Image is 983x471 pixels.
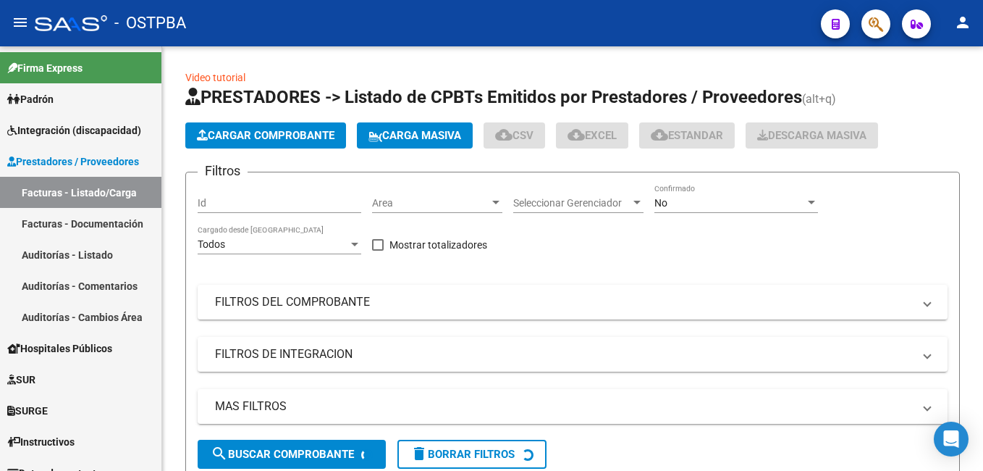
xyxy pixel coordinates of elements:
mat-icon: menu [12,14,29,31]
button: Descarga Masiva [746,122,878,149]
span: Firma Express [7,60,83,76]
span: Mostrar totalizadores [389,236,487,254]
button: Buscar Comprobante [198,440,386,469]
mat-panel-title: MAS FILTROS [215,399,913,414]
button: Borrar Filtros [397,440,547,469]
span: CSV [495,129,533,142]
mat-icon: search [211,445,228,462]
span: Area [372,197,489,209]
span: Instructivos [7,434,75,450]
button: Carga Masiva [357,122,473,149]
span: Prestadores / Proveedores [7,154,139,170]
button: CSV [484,122,545,149]
span: Seleccionar Gerenciador [513,197,630,209]
mat-panel-title: FILTROS DEL COMPROBANTE [215,294,913,310]
span: SURGE [7,403,48,419]
button: Cargar Comprobante [185,122,346,149]
app-download-masive: Descarga masiva de comprobantes (adjuntos) [746,122,878,149]
button: Estandar [639,122,735,149]
span: PRESTADORES -> Listado de CPBTs Emitidos por Prestadores / Proveedores [185,87,802,107]
div: Open Intercom Messenger [934,422,969,457]
span: - OSTPBA [114,7,186,39]
mat-panel-title: FILTROS DE INTEGRACION [215,346,913,362]
mat-icon: cloud_download [568,126,585,143]
mat-icon: person [954,14,971,31]
span: Buscar Comprobante [211,448,354,461]
span: Hospitales Públicos [7,341,112,357]
span: Padrón [7,91,54,107]
span: SUR [7,372,35,388]
span: Cargar Comprobante [197,129,334,142]
mat-icon: cloud_download [651,126,668,143]
mat-expansion-panel-header: FILTROS DEL COMPROBANTE [198,285,948,320]
span: Estandar [651,129,723,142]
span: EXCEL [568,129,617,142]
mat-icon: cloud_download [495,126,512,143]
a: Video tutorial [185,72,245,83]
span: No [654,197,667,209]
mat-icon: delete [410,445,428,462]
mat-expansion-panel-header: MAS FILTROS [198,389,948,424]
mat-expansion-panel-header: FILTROS DE INTEGRACION [198,337,948,372]
span: (alt+q) [802,92,836,106]
span: Descarga Masiva [757,129,866,142]
h3: Filtros [198,161,248,181]
button: EXCEL [556,122,628,149]
span: Borrar Filtros [410,448,515,461]
span: Todos [198,238,225,250]
span: Carga Masiva [368,129,461,142]
span: Integración (discapacidad) [7,122,141,138]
